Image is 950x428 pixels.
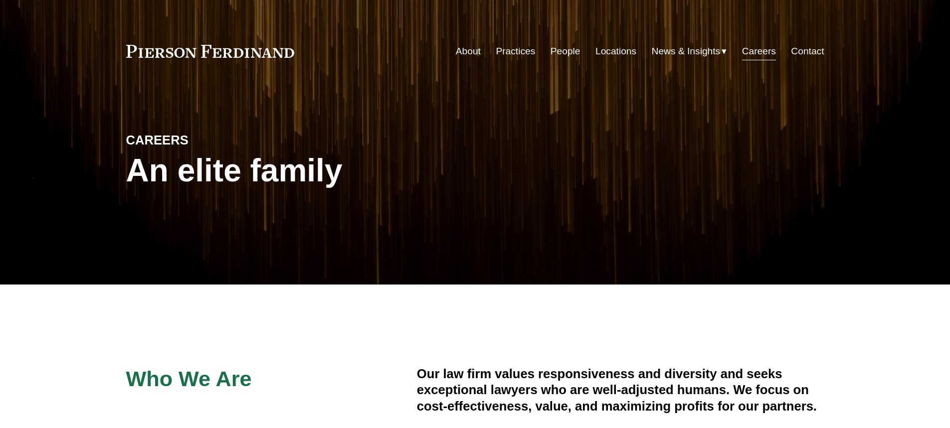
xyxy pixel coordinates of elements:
a: Careers [742,42,776,61]
h1: An elite family [126,152,475,189]
a: Contact [791,42,824,61]
a: folder dropdown [652,42,727,61]
span: Who We Are [126,367,252,391]
a: Practices [496,42,535,61]
a: People [551,42,580,61]
h4: Our law firm values responsiveness and diversity and seeks exceptional lawyers who are well-adjus... [417,366,824,414]
a: Locations [595,42,636,61]
h4: CAREERS [126,132,301,148]
a: About [456,42,481,61]
span: News & Insights [652,43,721,60]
